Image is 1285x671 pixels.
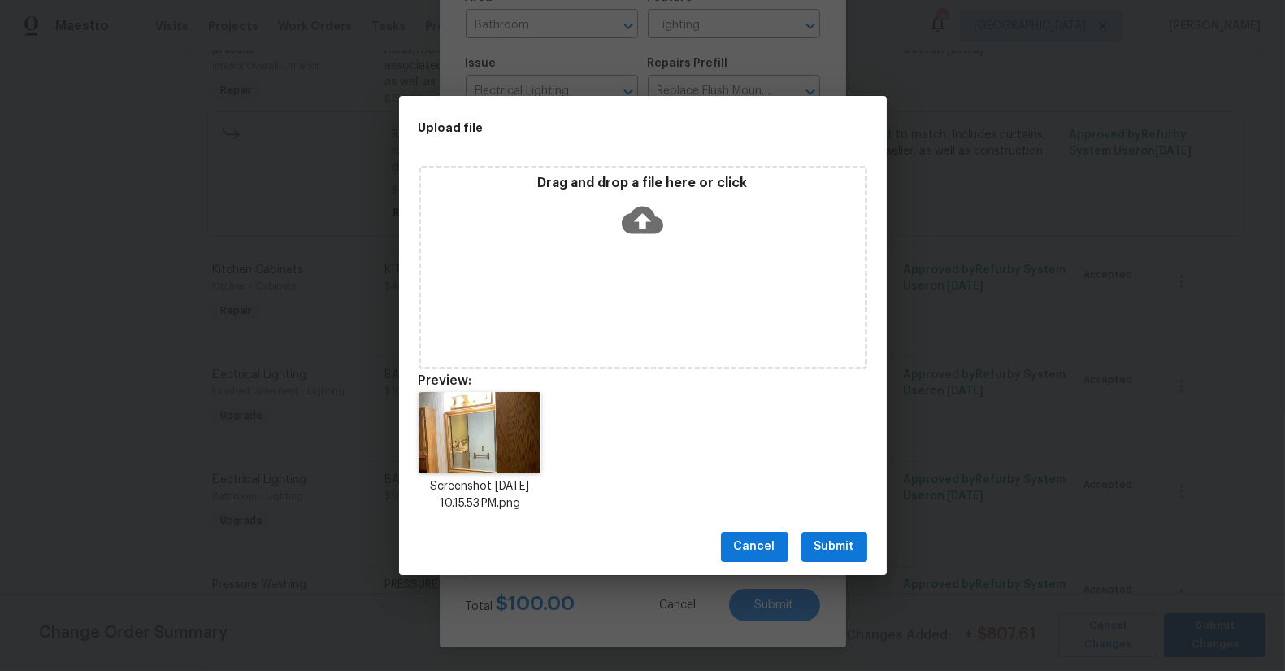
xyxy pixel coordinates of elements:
[801,532,867,562] button: Submit
[419,119,794,137] h2: Upload file
[419,392,542,473] img: Aqu6xkwkkpXOT57KvHtsFwFZMIi18WScZj+X9t+v8Anuo7V4XxIMsAAAAASUVORK5CYII=
[814,537,854,557] span: Submit
[421,175,865,192] p: Drag and drop a file here or click
[419,478,542,512] p: Screenshot [DATE] 10.15.53 PM.png
[734,537,775,557] span: Cancel
[721,532,788,562] button: Cancel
